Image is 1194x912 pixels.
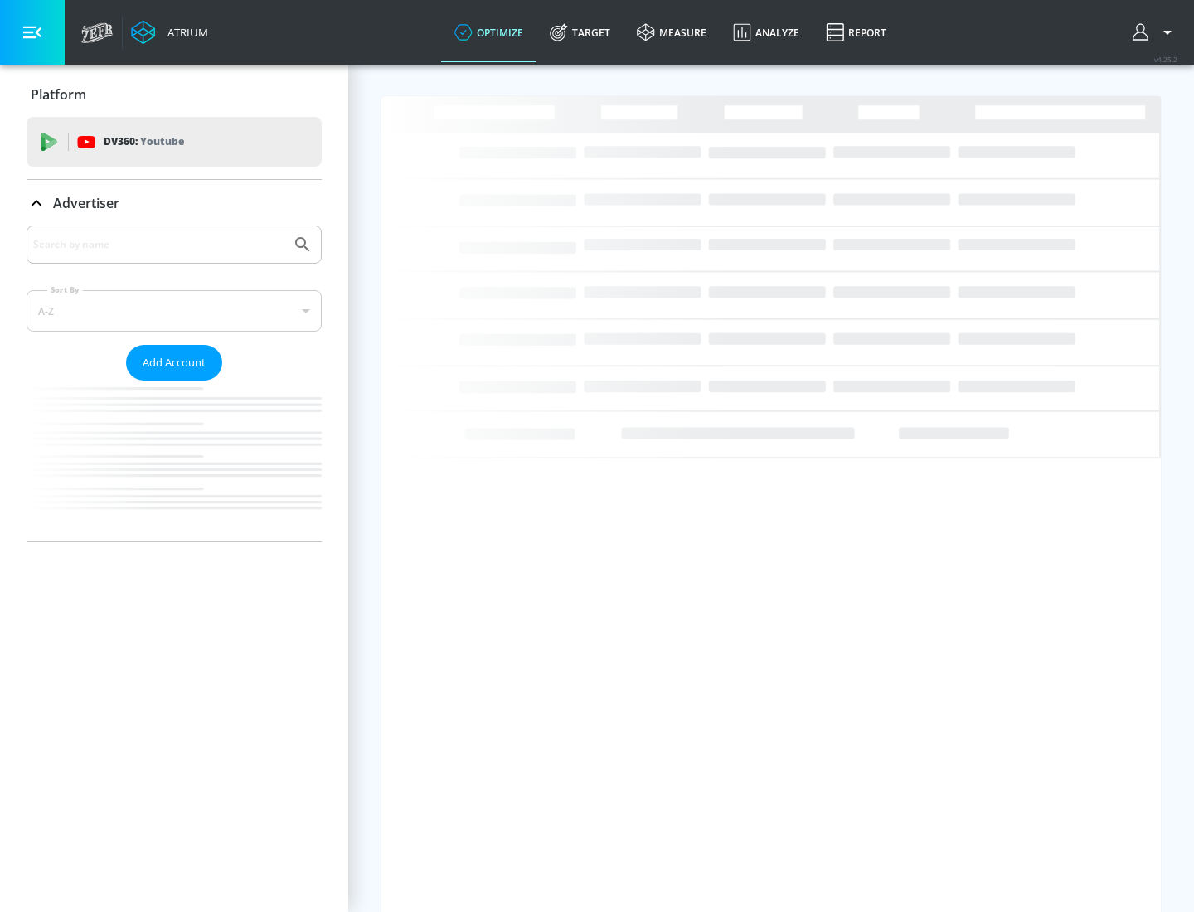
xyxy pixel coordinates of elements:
[441,2,536,62] a: optimize
[27,381,322,541] nav: list of Advertiser
[104,133,184,151] p: DV360:
[161,25,208,40] div: Atrium
[27,180,322,226] div: Advertiser
[131,20,208,45] a: Atrium
[27,117,322,167] div: DV360: Youtube
[140,133,184,150] p: Youtube
[720,2,813,62] a: Analyze
[624,2,720,62] a: measure
[53,194,119,212] p: Advertiser
[126,345,222,381] button: Add Account
[33,234,284,255] input: Search by name
[813,2,900,62] a: Report
[27,226,322,541] div: Advertiser
[31,85,86,104] p: Platform
[47,284,83,295] label: Sort By
[536,2,624,62] a: Target
[1154,55,1177,64] span: v 4.25.2
[143,353,206,372] span: Add Account
[27,71,322,118] div: Platform
[27,290,322,332] div: A-Z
